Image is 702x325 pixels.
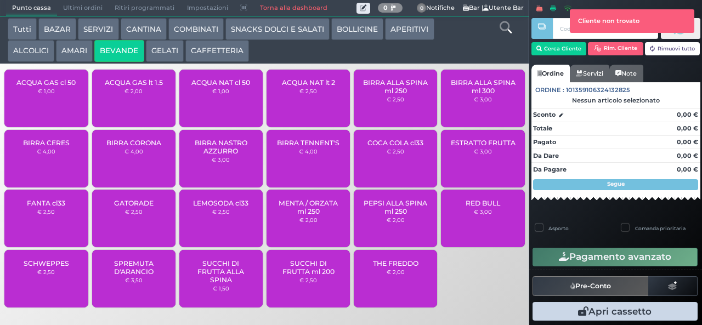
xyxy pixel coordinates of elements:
[553,18,658,39] input: Codice Cliente
[570,65,609,82] a: Servizi
[114,199,154,207] span: GATORADE
[105,78,163,87] span: ACQUA GAS lt 1.5
[677,111,698,118] strong: 0,00 €
[8,18,37,40] button: Tutti
[8,40,54,62] button: ALCOLICI
[535,85,564,95] span: Ordine :
[37,269,55,275] small: € 2,50
[383,4,388,12] b: 0
[24,259,69,267] span: SCHWEPPES
[109,1,180,16] span: Ritiri programmati
[677,166,698,173] strong: 0,00 €
[276,199,341,215] span: MENTA / ORZATA ml 250
[124,148,143,155] small: € 4,00
[533,166,567,173] strong: Da Pagare
[16,78,76,87] span: ACQUA GAS cl 50
[191,78,250,87] span: ACQUA NAT cl 50
[56,40,93,62] button: AMARI
[367,139,423,147] span: COCA COLA cl33
[168,18,224,40] button: COMBINATI
[277,139,339,147] span: BIRRA TENNENT'S
[387,216,405,223] small: € 2,00
[225,18,330,40] button: SNACKS DOLCI E SALATI
[533,138,556,146] strong: Pagato
[570,10,694,32] div: Cliente non trovato
[533,110,556,119] strong: Sconto
[193,199,248,207] span: LEMOSODA cl33
[38,88,55,94] small: € 1,00
[417,3,427,13] span: 0
[106,139,161,147] span: BIRRA CORONA
[635,225,686,232] label: Comanda prioritaria
[27,199,65,207] span: FANTA cl33
[282,78,335,87] span: ACQUA NAT lt 2
[677,124,698,132] strong: 0,00 €
[38,18,76,40] button: BAZAR
[607,180,625,187] strong: Segue
[387,269,405,275] small: € 2,00
[450,78,516,95] span: BIRRA ALLA SPINA ml 300
[212,208,230,215] small: € 2,50
[37,208,55,215] small: € 2,50
[121,18,167,40] button: CANTINA
[533,276,649,296] button: Pre-Conto
[6,1,57,16] span: Punto cassa
[566,85,630,95] span: 101359106324132825
[299,148,318,155] small: € 4,00
[387,148,404,155] small: € 2,50
[299,277,317,283] small: € 2,50
[125,277,143,283] small: € 3,50
[57,1,109,16] span: Ultimi ordini
[185,40,249,62] button: CAFFETTERIA
[124,88,143,94] small: € 2,00
[531,42,587,55] button: Cerca Cliente
[677,138,698,146] strong: 0,00 €
[474,148,492,155] small: € 3,00
[181,1,234,16] span: Impostazioni
[189,139,254,155] span: BIRRA NASTRO AZZURRO
[466,199,500,207] span: RED BULL
[212,156,230,163] small: € 3,00
[101,259,166,276] span: SPREMUTA D'ARANCIO
[363,199,428,215] span: PEPSI ALLA SPINA ml 250
[189,259,254,284] span: SUCCHI DI FRUTTA ALLA SPINA
[451,139,516,147] span: ESTRATTO FRUTTA
[276,259,341,276] span: SUCCHI DI FRUTTA ml 200
[387,96,404,102] small: € 2,50
[385,18,434,40] button: APERITIVI
[548,225,569,232] label: Asporto
[533,152,559,159] strong: Da Dare
[533,124,552,132] strong: Totale
[645,42,700,55] button: Rimuovi tutto
[212,88,229,94] small: € 1,00
[146,40,184,62] button: GELATI
[677,152,698,159] strong: 0,00 €
[213,285,229,292] small: € 1,50
[331,18,383,40] button: BOLLICINE
[531,96,700,104] div: Nessun articolo selezionato
[609,65,643,82] a: Note
[531,65,570,82] a: Ordine
[533,248,698,266] button: Pagamento avanzato
[78,18,118,40] button: SERVIZI
[37,148,55,155] small: € 4,00
[23,139,70,147] span: BIRRA CERES
[125,208,143,215] small: € 2,50
[373,259,418,267] span: THE FREDDO
[299,216,318,223] small: € 2,00
[253,1,333,16] a: Torna alla dashboard
[474,96,492,102] small: € 3,00
[363,78,428,95] span: BIRRA ALLA SPINA ml 250
[588,42,643,55] button: Rim. Cliente
[299,88,317,94] small: € 2,50
[94,40,144,62] button: BEVANDE
[533,302,698,321] button: Apri cassetto
[474,208,492,215] small: € 3,00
